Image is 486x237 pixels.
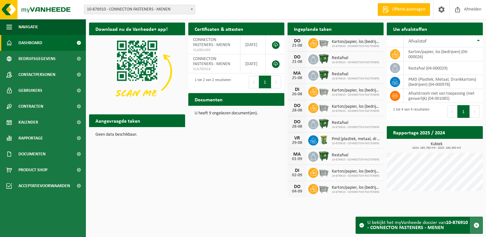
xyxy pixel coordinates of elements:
[408,39,427,44] span: Afvalstof
[291,38,303,44] div: DO
[457,105,470,118] button: 1
[291,103,303,108] div: DO
[291,136,303,141] div: VR
[404,89,483,103] td: afvalstroom niet van toepassing (niet gevaarlijk) (04-001085)
[332,142,380,146] span: 10-876910 - CONNECTON FASTENERS
[332,153,379,158] span: Restafval
[18,114,38,130] span: Kalender
[291,119,303,125] div: DO
[188,23,250,35] h2: Certificaten & attesten
[318,183,329,194] img: WB-2500-GAL-GY-01
[390,105,429,118] div: 1 tot 4 van 4 resultaten
[291,125,303,129] div: 28-08
[95,132,179,137] p: Geen data beschikbaar.
[291,71,303,76] div: MA
[249,76,259,88] button: Previous
[84,5,195,14] span: 10-876910 - CONNECTON FASTENERS - MENEN
[332,185,380,190] span: Karton/papier, los (bedrijven)
[291,87,303,92] div: DI
[435,139,482,151] a: Bekijk rapportage
[332,158,379,162] span: 10-876910 - CONNECTON FASTENERS
[193,37,230,47] span: CONNECTON FASTENERS - MENEN
[18,178,70,194] span: Acceptatievoorwaarden
[318,167,329,178] img: WB-2500-GAL-GY-01
[332,72,379,77] span: Restafval
[404,75,483,89] td: PMD (Plastiek, Metaal, Drankkartons) (bedrijven) (04-000978)
[367,217,470,234] div: U bekijkt het myVanheede dossier van
[240,35,266,54] td: [DATE]
[89,35,185,107] img: Download de VHEPlus App
[332,120,379,125] span: Restafval
[318,53,329,64] img: WB-1100-HPE-GN-01
[18,146,45,162] span: Documenten
[332,61,379,64] span: 10-876910 - CONNECTON FASTENERS
[291,152,303,157] div: MA
[318,86,329,97] img: WB-2500-GAL-GY-01
[89,23,174,35] h2: Download nu de Vanheede+ app!
[404,47,483,61] td: karton/papier, los (bedrijven) (04-000026)
[318,118,329,129] img: WB-1100-HPE-GN-01
[291,92,303,97] div: 26-08
[447,105,457,118] button: Previous
[332,77,379,81] span: 10-876910 - CONNECTON FASTENERS
[291,157,303,161] div: 01-09
[240,54,266,73] td: [DATE]
[18,67,55,83] span: Contactpersonen
[193,67,235,72] span: VLA705914
[332,174,380,178] span: 10-876910 - CONNECTON FASTENERS
[332,109,380,113] span: 10-876910 - CONNECTON FASTENERS
[291,141,303,145] div: 29-08
[18,83,42,98] span: Gebruikers
[318,134,329,145] img: WB-0240-HPE-GN-50
[318,102,329,113] img: WB-2500-GAL-GY-01
[191,75,231,89] div: 1 tot 2 van 2 resultaten
[291,44,303,48] div: 21-08
[387,126,451,139] h2: Rapportage 2025 / 2024
[332,88,380,93] span: Karton/papier, los (bedrijven)
[291,60,303,64] div: 21-08
[291,189,303,194] div: 04-09
[291,108,303,113] div: 28-08
[18,130,43,146] span: Rapportage
[378,3,430,16] a: Offerte aanvragen
[390,142,483,150] h3: Kubiek
[291,168,303,173] div: DI
[332,137,380,142] span: Pmd (plastiek, metaal, drankkartons) (bedrijven)
[318,70,329,80] img: WB-1100-HPE-GN-01
[18,162,47,178] span: Product Shop
[367,220,468,230] strong: 10-876910 - CONNECTON FASTENERS - MENEN
[271,76,281,88] button: Next
[332,169,380,174] span: Karton/papier, los (bedrijven)
[404,61,483,75] td: restafval (04-000029)
[391,6,427,13] span: Offerte aanvragen
[259,76,271,88] button: 1
[195,111,278,116] p: U heeft 9 ongelezen document(en).
[188,93,229,105] h2: Documenten
[193,48,235,53] span: VLA901493
[89,114,147,127] h2: Aangevraagde taken
[291,76,303,80] div: 25-08
[291,55,303,60] div: DO
[318,37,329,48] img: WB-2500-GAL-GY-01
[390,146,483,150] span: 2024: 285,780 m3 - 2025: 180,300 m3
[18,98,43,114] span: Contracten
[332,125,379,129] span: 10-876910 - CONNECTON FASTENERS
[18,35,42,51] span: Dashboard
[18,51,56,67] span: Bedrijfsgegevens
[291,184,303,189] div: DO
[193,57,230,66] span: CONNECTON FASTENERS - MENEN
[18,19,38,35] span: Navigatie
[332,104,380,109] span: Karton/papier, los (bedrijven)
[288,23,338,35] h2: Ingeplande taken
[387,23,434,35] h2: Uw afvalstoffen
[332,93,380,97] span: 10-876910 - CONNECTON FASTENERS
[470,105,480,118] button: Next
[318,151,329,161] img: WB-1100-HPE-GN-01
[332,56,379,61] span: Restafval
[332,190,380,194] span: 10-876910 - CONNECTON FASTENERS
[291,173,303,178] div: 02-09
[332,39,380,44] span: Karton/papier, los (bedrijven)
[332,44,380,48] span: 10-876910 - CONNECTON FASTENERS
